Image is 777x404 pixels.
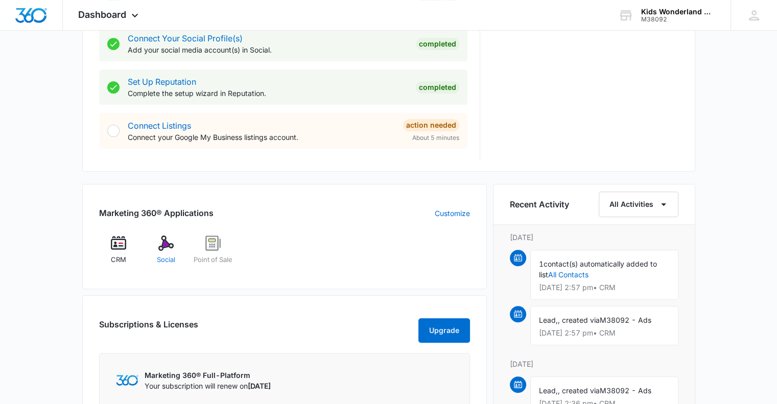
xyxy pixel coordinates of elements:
a: Connect Listings [128,121,191,131]
p: Connect your Google My Business listings account. [128,132,395,142]
span: 1 [539,259,544,268]
p: [DATE] 2:57 pm • CRM [539,329,670,337]
p: [DATE] [510,232,678,243]
div: Action Needed [403,119,459,131]
p: [DATE] 2:57 pm • CRM [539,284,670,291]
p: [DATE] [510,359,678,369]
div: Completed [416,81,459,93]
div: account id [641,16,716,23]
a: Social [146,235,185,272]
a: CRM [99,235,138,272]
span: Point of Sale [194,255,232,265]
p: Your subscription will renew on [145,381,271,391]
button: All Activities [599,192,678,217]
span: contact(s) automatically added to list [539,259,657,279]
a: Set Up Reputation [128,77,196,87]
span: Social [157,255,175,265]
a: Connect Your Social Profile(s) [128,33,243,43]
a: All Contacts [548,270,588,279]
p: Marketing 360® Full-Platform [145,370,271,381]
a: Point of Sale [194,235,233,272]
h2: Marketing 360® Applications [99,207,214,219]
span: About 5 minutes [412,133,459,142]
div: Completed [416,38,459,50]
span: , created via [558,386,600,395]
h6: Recent Activity [510,198,569,210]
h2: Subscriptions & Licenses [99,318,198,339]
span: [DATE] [248,382,271,390]
span: Lead, [539,386,558,395]
span: M38092 - Ads [600,316,651,324]
button: Upgrade [418,318,470,343]
span: Lead, [539,316,558,324]
span: Dashboard [78,9,126,20]
p: Add your social media account(s) in Social. [128,44,408,55]
span: M38092 - Ads [600,386,651,395]
span: , created via [558,316,600,324]
p: Complete the setup wizard in Reputation. [128,88,408,99]
img: Marketing 360 Logo [116,375,138,386]
span: CRM [111,255,126,265]
div: account name [641,8,716,16]
a: Customize [435,208,470,219]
